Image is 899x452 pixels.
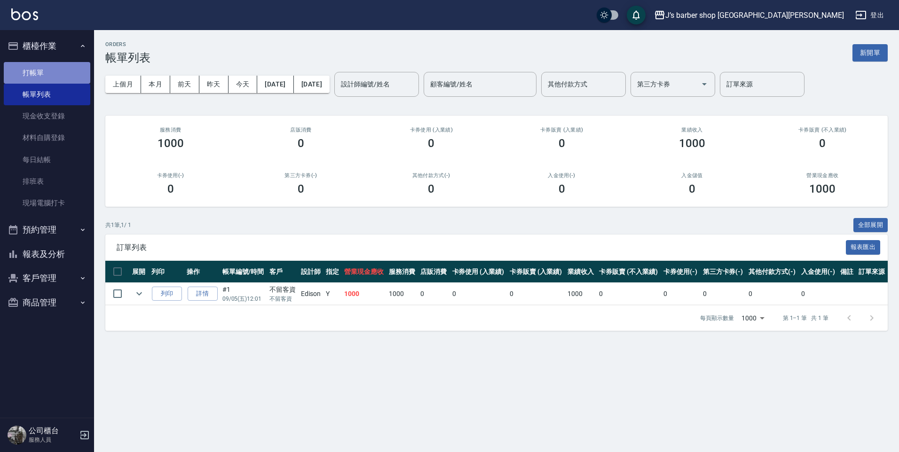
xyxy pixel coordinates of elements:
h3: 0 [689,182,695,195]
th: 卡券使用(-) [661,261,700,283]
th: 備註 [838,261,856,283]
h3: 0 [167,182,174,195]
button: [DATE] [257,76,293,93]
button: 上個月 [105,76,141,93]
div: J’s barber shop [GEOGRAPHIC_DATA][PERSON_NAME] [665,9,844,21]
div: 1000 [738,305,768,331]
h3: 0 [819,137,826,150]
td: 0 [661,283,700,305]
th: 帳單編號/時間 [220,261,268,283]
h3: 0 [428,182,434,195]
th: 展開 [130,261,149,283]
p: 不留客資 [269,295,296,303]
td: #1 [220,283,268,305]
th: 卡券使用 (入業績) [450,261,508,283]
button: 報表及分析 [4,242,90,266]
button: 登出 [852,7,888,24]
h2: 卡券使用 (入業績) [378,127,485,133]
button: expand row [132,287,146,301]
th: 店販消費 [418,261,449,283]
a: 材料自購登錄 [4,127,90,148]
span: 訂單列表 [117,243,846,252]
th: 列印 [149,261,184,283]
p: 第 1–1 筆 共 1 筆 [783,314,828,322]
button: 新開單 [852,44,888,62]
h2: 營業現金應收 [769,172,876,179]
a: 現金收支登錄 [4,105,90,127]
th: 卡券販賣 (不入業績) [597,261,661,283]
a: 新開單 [852,48,888,57]
p: 共 1 筆, 1 / 1 [105,221,131,229]
td: 1000 [386,283,418,305]
a: 排班表 [4,171,90,192]
p: 09/05 (五) 12:01 [222,295,265,303]
td: 0 [507,283,565,305]
img: Person [8,426,26,444]
button: 列印 [152,287,182,301]
button: Open [697,77,712,92]
h3: 0 [559,182,565,195]
h3: 0 [298,137,304,150]
button: 報表匯出 [846,240,881,255]
td: 1000 [342,283,387,305]
th: 指定 [323,261,342,283]
th: 卡券販賣 (入業績) [507,261,565,283]
h3: 服務消費 [117,127,224,133]
h3: 0 [559,137,565,150]
td: 1000 [565,283,597,305]
p: 服務人員 [29,436,77,444]
th: 第三方卡券(-) [701,261,746,283]
h3: 1000 [809,182,836,195]
button: 前天 [170,76,199,93]
th: 業績收入 [565,261,597,283]
h2: 卡券使用(-) [117,172,224,179]
button: 今天 [229,76,258,93]
td: 0 [450,283,508,305]
h2: 業績收入 [638,127,746,133]
h5: 公司櫃台 [29,426,77,436]
div: 不留客資 [269,285,296,295]
a: 打帳單 [4,62,90,84]
th: 其他付款方式(-) [746,261,799,283]
a: 報表匯出 [846,242,881,251]
th: 營業現金應收 [342,261,387,283]
h3: 帳單列表 [105,51,150,64]
p: 每頁顯示數量 [700,314,734,322]
th: 設計師 [299,261,323,283]
h2: 入金使用(-) [508,172,615,179]
button: save [627,6,646,24]
h3: 0 [298,182,304,195]
th: 服務消費 [386,261,418,283]
img: Logo [11,8,38,20]
button: 本月 [141,76,170,93]
a: 帳單列表 [4,84,90,105]
th: 操作 [184,261,220,283]
td: 0 [746,283,799,305]
button: 昨天 [199,76,229,93]
h3: 1000 [158,137,184,150]
h2: 卡券販賣 (入業績) [508,127,615,133]
button: [DATE] [294,76,330,93]
h2: ORDERS [105,41,150,47]
h2: 第三方卡券(-) [247,172,355,179]
th: 入金使用(-) [799,261,838,283]
button: 商品管理 [4,290,90,315]
h2: 入金儲值 [638,172,746,179]
td: Edison [299,283,323,305]
td: 0 [597,283,661,305]
th: 客戶 [267,261,299,283]
th: 訂單來源 [856,261,888,283]
h3: 1000 [679,137,705,150]
button: J’s barber shop [GEOGRAPHIC_DATA][PERSON_NAME] [650,6,848,25]
button: 櫃檯作業 [4,34,90,58]
td: 0 [701,283,746,305]
td: 0 [799,283,838,305]
h2: 店販消費 [247,127,355,133]
h2: 卡券販賣 (不入業績) [769,127,876,133]
button: 客戶管理 [4,266,90,290]
td: 0 [418,283,449,305]
a: 詳情 [188,287,218,301]
a: 現場電腦打卡 [4,192,90,214]
button: 預約管理 [4,218,90,242]
button: 全部展開 [853,218,888,233]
